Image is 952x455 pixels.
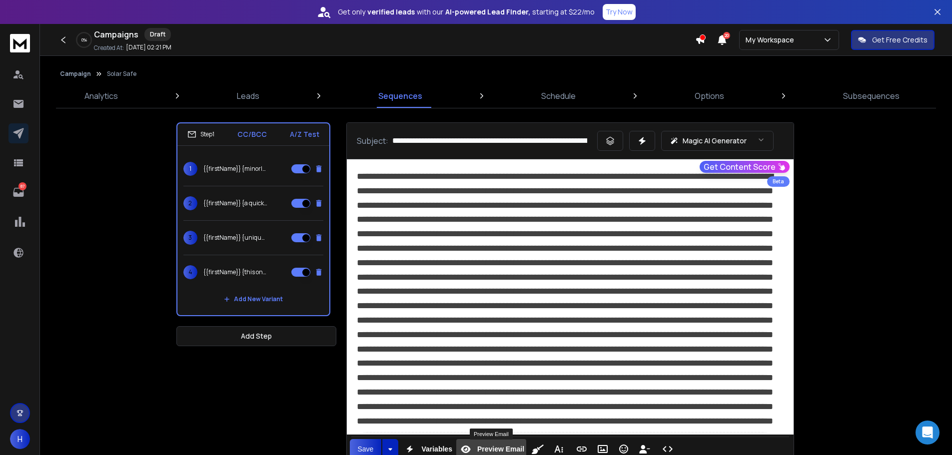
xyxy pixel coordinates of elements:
div: Open Intercom Messenger [916,421,940,445]
p: Get only with our starting at $22/mo [338,7,595,17]
p: Try Now [606,7,633,17]
a: Leads [231,84,265,108]
p: Subsequences [843,90,900,102]
p: [DATE] 02:21 PM [126,43,171,51]
h1: Campaigns [94,28,138,40]
p: {{firstName}} {unique find with lasting value|just one tweak|refine slightly|pivot small|subtle s... [203,234,267,242]
p: {{firstName}} {minor|small|tiny|modest|little} {shift|pivot|alteration|course change|slight chang... [203,165,267,173]
button: Try Now [603,4,636,20]
span: 20 [723,32,730,39]
a: 87 [8,182,28,202]
span: 4 [183,265,197,279]
button: Campaign [60,70,91,78]
button: H [10,429,30,449]
span: Preview Email [475,445,526,454]
strong: verified leads [367,7,415,17]
strong: AI-powered Lead Finder, [445,7,530,17]
button: Add Step [176,326,336,346]
p: A/Z Test [290,129,319,139]
button: Add New Variant [216,289,291,309]
p: Schedule [541,90,576,102]
p: {{firstName}} {this one’s special|a remarkable truth|a simple switch|subtle pivot|a micro-step|ti... [203,268,267,276]
li: Step1CC/BCCA/Z Test1{{firstName}} {minor|small|tiny|modest|little} {shift|pivot|alteration|course... [176,122,330,316]
span: Variables [419,445,454,454]
a: Options [689,84,730,108]
p: Magic AI Generator [683,136,747,146]
div: Step 1 [187,130,214,139]
p: 87 [18,182,26,190]
p: Created At: [94,44,124,52]
a: Subsequences [837,84,906,108]
div: Draft [144,28,171,41]
span: 2 [183,196,197,210]
span: 3 [183,231,197,245]
p: {{firstName}} {a quick pivot|a subtle shift|gentle change|a tiny move|increase momentum|small fix... [203,199,267,207]
a: Schedule [535,84,582,108]
p: Leads [237,90,259,102]
span: 1 [183,162,197,176]
button: Get Free Credits [851,30,935,50]
p: Analytics [84,90,118,102]
img: logo [10,34,30,52]
a: Sequences [372,84,428,108]
p: Options [695,90,724,102]
p: Subject: [357,135,388,147]
div: Preview Email [470,429,513,440]
button: Get Content Score [700,161,790,173]
p: Sequences [378,90,422,102]
button: Magic AI Generator [661,131,774,151]
p: 0 % [81,37,87,43]
p: CC/BCC [237,129,267,139]
p: My Workspace [746,35,798,45]
div: Beta [767,176,790,187]
a: Analytics [78,84,124,108]
p: Get Free Credits [872,35,928,45]
p: Solar Safe [107,70,136,78]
